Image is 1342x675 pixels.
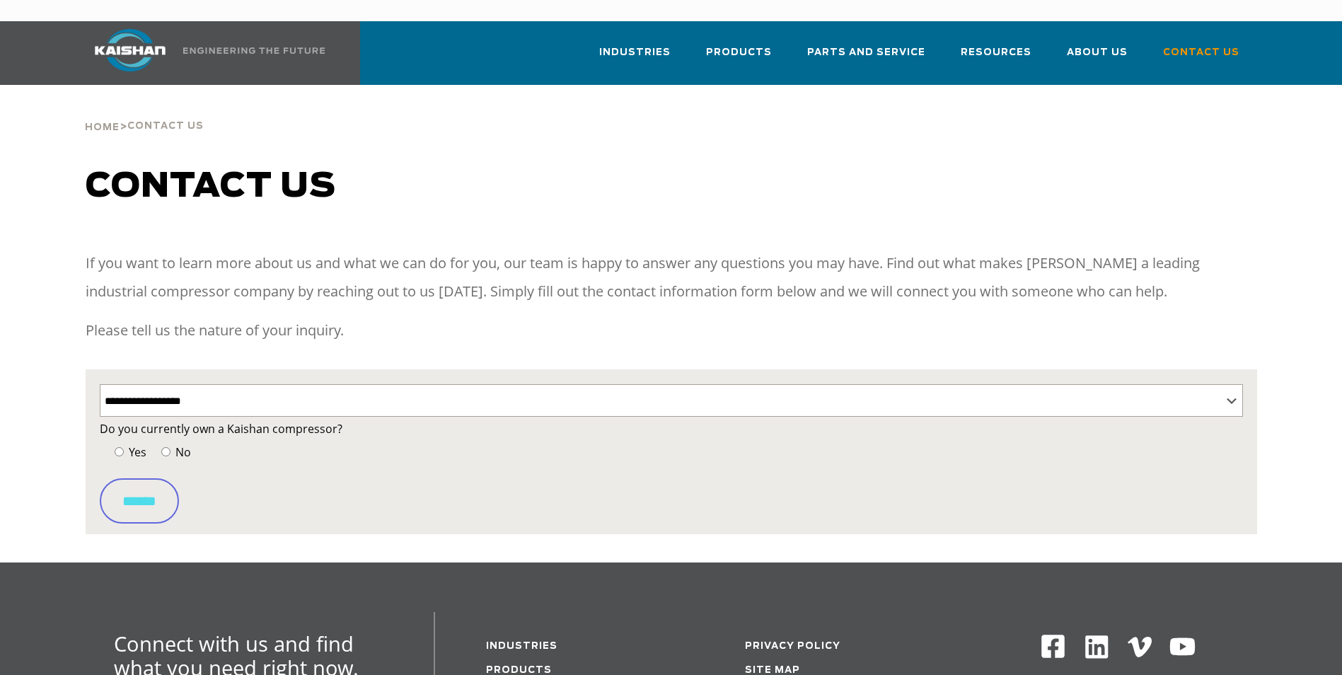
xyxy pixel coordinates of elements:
[1067,34,1128,82] a: About Us
[100,419,1243,439] label: Do you currently own a Kaishan compressor?
[86,170,336,204] span: Contact us
[1169,633,1196,661] img: Youtube
[173,444,191,460] span: No
[745,642,840,651] a: Privacy Policy
[1163,45,1239,61] span: Contact Us
[961,45,1031,61] span: Resources
[85,123,120,132] span: Home
[127,122,204,131] span: Contact Us
[486,666,552,675] a: Products
[115,447,124,456] input: Yes
[961,34,1031,82] a: Resources
[86,316,1257,345] p: Please tell us the nature of your inquiry.
[161,447,170,456] input: No
[77,21,328,85] a: Kaishan USA
[807,45,925,61] span: Parts and Service
[706,45,772,61] span: Products
[85,85,204,139] div: >
[85,120,120,133] a: Home
[706,34,772,82] a: Products
[183,47,325,54] img: Engineering the future
[807,34,925,82] a: Parts and Service
[1067,45,1128,61] span: About Us
[745,666,800,675] a: Site Map
[1163,34,1239,82] a: Contact Us
[599,34,671,82] a: Industries
[1083,633,1111,661] img: Linkedin
[86,249,1257,306] p: If you want to learn more about us and what we can do for you, our team is happy to answer any qu...
[599,45,671,61] span: Industries
[1040,633,1066,659] img: Facebook
[1128,637,1152,657] img: Vimeo
[100,419,1243,524] form: Contact form
[126,444,146,460] span: Yes
[77,29,183,71] img: kaishan logo
[486,642,557,651] a: Industries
